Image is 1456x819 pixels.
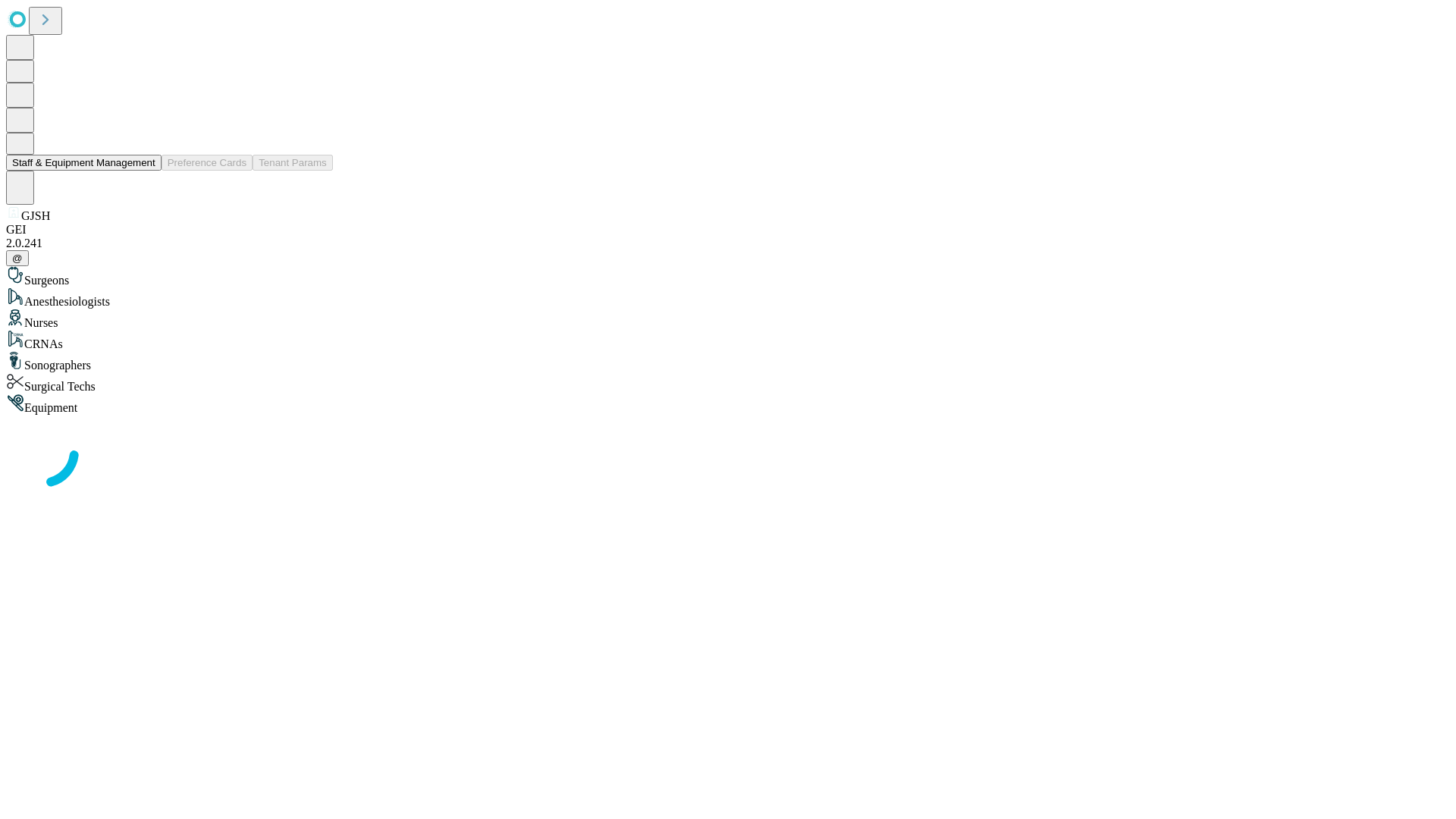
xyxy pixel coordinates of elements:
[21,209,50,222] span: GJSH
[6,237,1450,250] div: 2.0.241
[6,287,1450,309] div: Anesthesiologists
[6,223,1450,237] div: GEI
[12,253,23,264] span: @
[6,266,1450,287] div: Surgeons
[6,155,162,171] button: Staff & Equipment Management
[6,309,1450,330] div: Nurses
[6,394,1450,415] div: Equipment
[6,351,1450,372] div: Sonographers
[253,155,333,171] button: Tenant Params
[6,372,1450,394] div: Surgical Techs
[6,330,1450,351] div: CRNAs
[162,155,253,171] button: Preference Cards
[6,250,29,266] button: @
